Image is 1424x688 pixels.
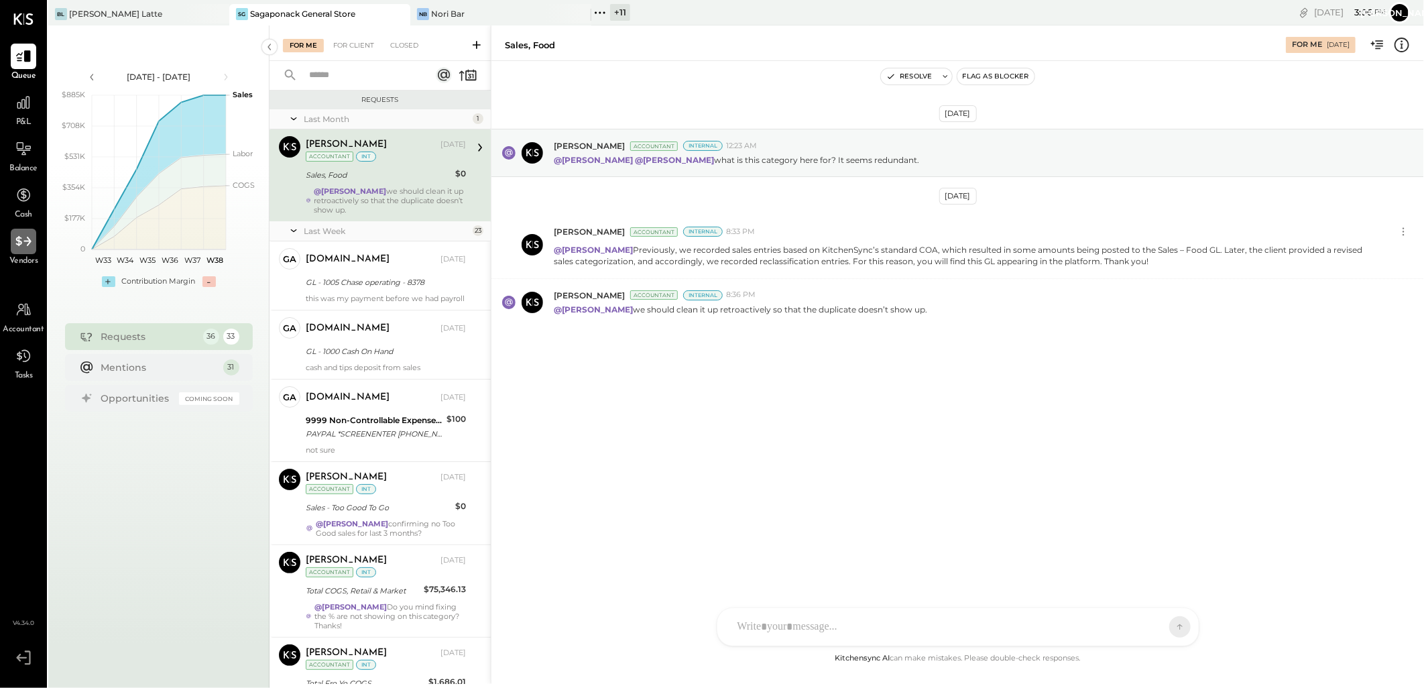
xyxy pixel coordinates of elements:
strong: @[PERSON_NAME] [635,155,714,165]
div: [PERSON_NAME] [306,554,387,567]
strong: @[PERSON_NAME] [316,519,388,528]
div: [DATE] [440,472,466,483]
span: [PERSON_NAME] [554,290,625,301]
div: int [356,484,376,494]
div: 31 [223,359,239,376]
div: int [356,152,376,162]
span: Accountant [3,324,44,336]
div: Internal [683,227,723,237]
strong: @[PERSON_NAME] [554,304,633,314]
div: For Me [1292,40,1322,50]
div: int [356,660,376,670]
span: [PERSON_NAME] [554,140,625,152]
div: + 11 [610,4,630,21]
p: what is this category here for? It seems redundant. [554,154,919,166]
text: W38 [206,255,223,265]
div: 33 [223,329,239,345]
div: Internal [683,141,723,151]
div: ga [283,391,296,404]
div: [DATE] [1327,40,1350,50]
div: [DOMAIN_NAME] [306,322,390,335]
text: $885K [62,90,85,99]
a: Tasks [1,343,46,382]
div: [PERSON_NAME] Latte [69,8,162,19]
div: [PERSON_NAME] [306,138,387,152]
p: we should clean it up retroactively so that the duplicate doesn’t show up. [554,304,927,315]
div: Requests [101,330,196,343]
div: Mentions [101,361,217,374]
div: [DATE] [440,139,466,150]
div: 23 [473,225,483,236]
div: $0 [455,167,466,180]
strong: @[PERSON_NAME] [554,155,633,165]
span: 12:23 AM [726,141,757,152]
div: [DATE] [1314,6,1386,19]
div: Accountant [630,141,678,151]
div: [DATE] [939,105,977,122]
div: Sales, Food [306,168,451,182]
button: Resolve [881,68,937,84]
div: [DATE] [440,555,466,566]
a: Vendors [1,229,46,268]
div: Internal [683,290,723,300]
button: Flag as Blocker [957,68,1034,84]
div: Sales - Too Good To Go [306,501,451,514]
div: [DATE] [440,323,466,334]
div: Last Month [304,113,469,125]
div: Closed [383,39,425,52]
div: Accountant [306,660,353,670]
text: W36 [162,255,178,265]
a: P&L [1,90,46,129]
text: W34 [117,255,134,265]
div: Do you mind fixing the % are not showing on this category? Thanks! [314,602,466,630]
div: 36 [203,329,219,345]
text: Labor [233,149,253,158]
div: [DATE] [440,254,466,265]
div: PAYPAL *SCREENENTER [PHONE_NUMBER] [GEOGRAPHIC_DATA] [306,427,442,441]
div: Accountant [630,227,678,237]
span: Cash [15,209,32,221]
div: 9999 Non-Controllable Expenses:Other Income and Expenses:To Be Classified P&L [306,414,442,427]
button: [PERSON_NAME] [1389,2,1411,23]
div: int [356,567,376,577]
div: we should clean it up retroactively so that the duplicate doesn’t show up. [314,186,466,215]
div: BL [55,8,67,20]
div: [DOMAIN_NAME] [306,391,390,404]
span: Tasks [15,370,33,382]
a: Queue [1,44,46,82]
a: Accountant [1,297,46,336]
div: SG [236,8,248,20]
text: W33 [95,255,111,265]
strong: @[PERSON_NAME] [314,602,387,612]
span: [PERSON_NAME] [554,226,625,237]
div: Opportunities [101,392,172,405]
text: $708K [62,121,85,130]
div: Coming Soon [179,392,239,405]
div: Accountant [306,567,353,577]
div: [DATE] [440,648,466,658]
strong: @[PERSON_NAME] [314,186,386,196]
div: copy link [1297,5,1311,19]
div: cash and tips deposit from sales [306,363,466,372]
span: Vendors [9,255,38,268]
div: + [102,276,115,287]
div: Sagaponack General Store [250,8,355,19]
div: Last Week [304,225,469,237]
div: NB [417,8,429,20]
span: Queue [11,70,36,82]
div: $100 [447,412,466,426]
strong: @[PERSON_NAME] [554,245,633,255]
div: 1 [473,113,483,124]
div: [PERSON_NAME] [306,646,387,660]
span: 8:33 PM [726,227,755,237]
div: confirming no Too Good sales for last 3 months? [316,519,466,538]
div: ga [283,322,296,335]
div: $0 [455,500,466,513]
div: Accountant [306,152,353,162]
div: Accountant [306,484,353,494]
span: Balance [9,163,38,175]
div: Contribution Margin [122,276,196,287]
div: [DOMAIN_NAME] [306,253,390,266]
div: Nori Bar [431,8,465,19]
div: GL - 1005 Chase operating - 8378 [306,276,462,289]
